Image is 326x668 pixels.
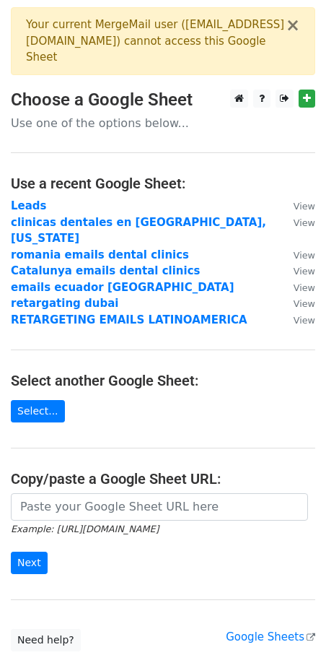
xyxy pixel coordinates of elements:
a: Google Sheets [226,630,315,643]
a: View [279,199,315,212]
h4: Copy/paste a Google Sheet URL: [11,470,315,487]
a: View [279,264,315,277]
a: retargating dubai [11,297,119,310]
a: View [279,248,315,261]
a: View [279,313,315,326]
input: Next [11,552,48,574]
a: RETARGETING EMAILS LATINOAMERICA [11,313,247,326]
h3: Choose a Google Sheet [11,90,315,110]
small: View [294,282,315,293]
small: View [294,217,315,228]
small: Example: [URL][DOMAIN_NAME] [11,524,159,534]
small: View [294,250,315,261]
div: Your current MergeMail user ( [EMAIL_ADDRESS][DOMAIN_NAME] ) cannot access this Google Sheet [26,17,286,66]
h4: Select another Google Sheet: [11,372,315,389]
a: View [279,216,315,229]
a: emails ecuador [GEOGRAPHIC_DATA] [11,281,234,294]
small: View [294,266,315,277]
a: romania emails dental clinics [11,248,189,261]
input: Paste your Google Sheet URL here [11,493,308,521]
button: × [286,17,300,34]
a: Leads [11,199,47,212]
a: clinicas dentales en [GEOGRAPHIC_DATA], [US_STATE] [11,216,266,246]
a: Need help? [11,629,81,651]
a: Select... [11,400,65,422]
h4: Use a recent Google Sheet: [11,175,315,192]
a: View [279,297,315,310]
small: View [294,298,315,309]
a: Catalunya emails dental clinics [11,264,200,277]
p: Use one of the options below... [11,116,315,131]
small: View [294,201,315,212]
small: View [294,315,315,326]
a: View [279,281,315,294]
